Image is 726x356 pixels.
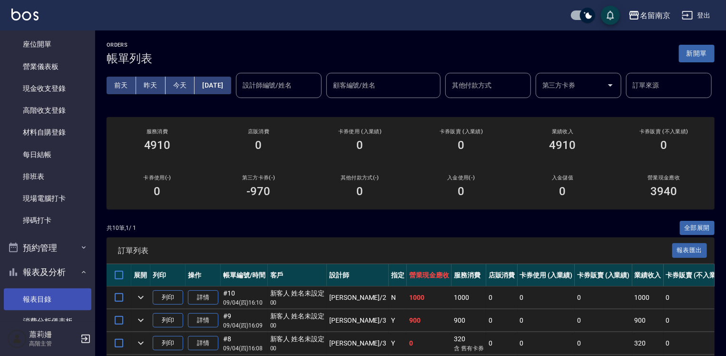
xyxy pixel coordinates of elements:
[221,264,268,287] th: 帳單編號/時間
[679,45,715,62] button: 新開單
[632,287,664,309] td: 1000
[327,287,389,309] td: [PERSON_NAME] /2
[451,264,486,287] th: 服務消費
[134,336,148,350] button: expand row
[11,9,39,20] img: Logo
[4,209,91,231] a: 掃碼打卡
[549,138,576,152] h3: 4910
[270,334,325,344] div: 新客人 姓名未設定
[153,313,183,328] button: 列印
[486,309,518,332] td: 0
[144,138,171,152] h3: 4910
[518,264,575,287] th: 卡券使用 (入業績)
[661,138,667,152] h3: 0
[672,243,707,258] button: 報表匯出
[625,175,703,181] h2: 營業現金應收
[4,33,91,55] a: 座位開單
[451,287,486,309] td: 1000
[523,129,602,135] h2: 業績收入
[223,298,265,307] p: 09/04 (四) 16:10
[422,175,500,181] h2: 入金使用(-)
[327,264,389,287] th: 設計師
[150,264,186,287] th: 列印
[389,332,407,355] td: Y
[680,221,715,236] button: 全部展開
[486,264,518,287] th: 店販消費
[153,290,183,305] button: 列印
[632,332,664,355] td: 320
[4,310,91,332] a: 消費分析儀表板
[357,138,363,152] h3: 0
[672,246,707,255] a: 報表匯出
[4,144,91,166] a: 每日結帳
[4,99,91,121] a: 高階收支登錄
[454,344,484,353] p: 含 舊有卡券
[407,309,451,332] td: 900
[458,138,465,152] h3: 0
[625,6,674,25] button: 名留南京
[270,311,325,321] div: 新客人 姓名未設定
[4,260,91,285] button: 報表及分析
[131,264,150,287] th: 展開
[195,77,231,94] button: [DATE]
[107,77,136,94] button: 前天
[518,287,575,309] td: 0
[407,264,451,287] th: 營業現金應收
[221,332,268,355] td: #8
[486,332,518,355] td: 0
[4,236,91,260] button: 預約管理
[107,52,152,65] h3: 帳單列表
[321,175,399,181] h2: 其他付款方式(-)
[518,332,575,355] td: 0
[518,309,575,332] td: 0
[154,185,161,198] h3: 0
[321,129,399,135] h2: 卡券使用 (入業績)
[8,329,27,348] img: Person
[29,339,78,348] p: 高階主管
[407,332,451,355] td: 0
[575,309,632,332] td: 0
[136,77,166,94] button: 昨天
[327,309,389,332] td: [PERSON_NAME] /3
[107,42,152,48] h2: ORDERS
[188,313,218,328] a: 詳情
[4,121,91,143] a: 材料自購登錄
[188,336,218,351] a: 詳情
[268,264,327,287] th: 客戶
[153,336,183,351] button: 列印
[4,166,91,188] a: 排班表
[651,185,677,198] h3: 3940
[357,185,363,198] h3: 0
[223,321,265,330] p: 09/04 (四) 16:09
[407,287,451,309] td: 1000
[223,344,265,353] p: 09/04 (四) 16:08
[603,78,618,93] button: Open
[389,287,407,309] td: N
[221,287,268,309] td: #10
[270,298,325,307] p: 00
[486,287,518,309] td: 0
[107,224,136,232] p: 共 10 筆, 1 / 1
[458,185,465,198] h3: 0
[575,264,632,287] th: 卡券販賣 (入業績)
[4,78,91,99] a: 現金收支登錄
[134,313,148,327] button: expand row
[188,290,218,305] a: 詳情
[451,332,486,355] td: 320
[559,185,566,198] h3: 0
[389,309,407,332] td: Y
[186,264,221,287] th: 操作
[4,56,91,78] a: 營業儀表板
[270,321,325,330] p: 00
[678,7,715,24] button: 登出
[327,332,389,355] td: [PERSON_NAME] /3
[451,309,486,332] td: 900
[219,175,298,181] h2: 第三方卡券(-)
[632,264,664,287] th: 業績收入
[422,129,500,135] h2: 卡券販賣 (入業績)
[523,175,602,181] h2: 入金儲值
[270,288,325,298] div: 新客人 姓名未設定
[118,129,196,135] h3: 服務消費
[389,264,407,287] th: 指定
[166,77,195,94] button: 今天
